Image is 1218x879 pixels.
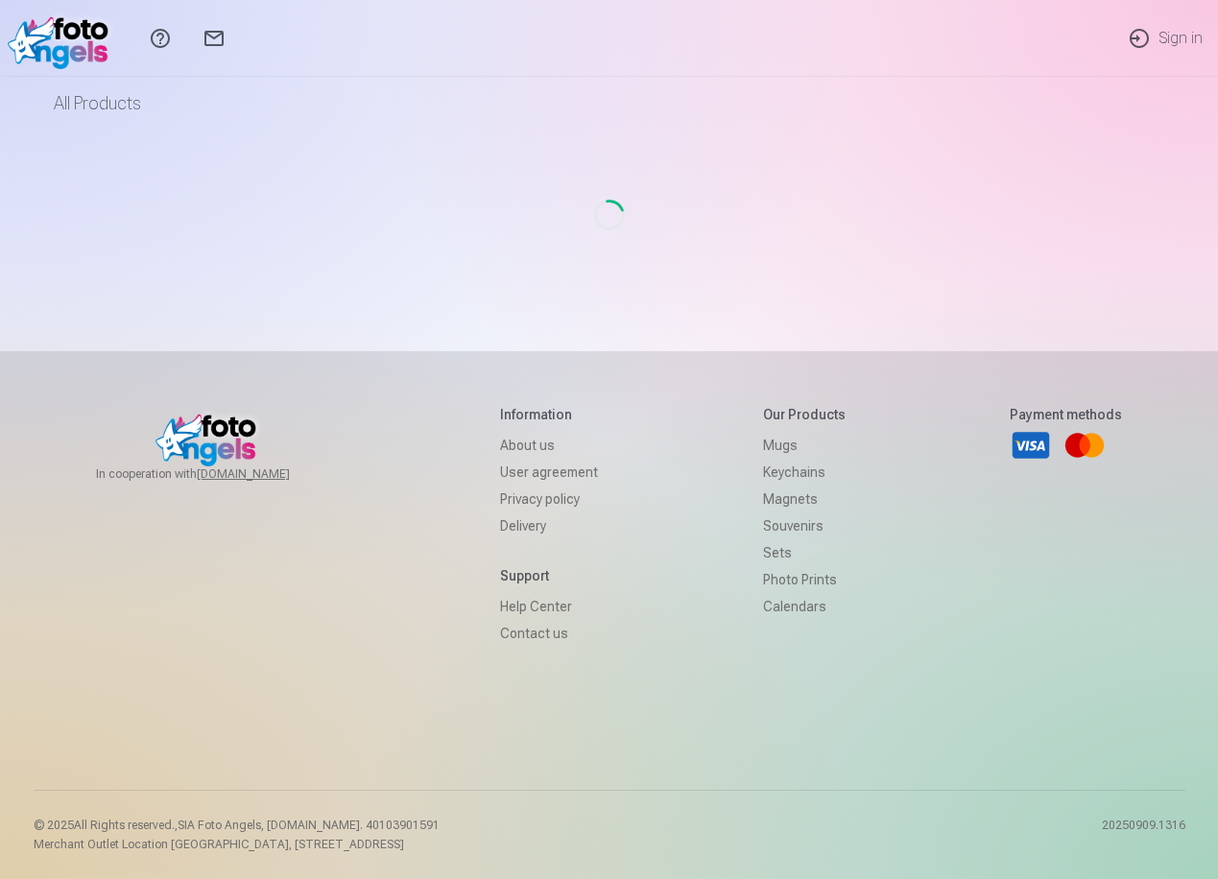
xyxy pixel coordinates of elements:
[500,486,598,512] a: Privacy policy
[763,459,846,486] a: Keychains
[763,593,846,620] a: Calendars
[178,819,440,832] span: SIA Foto Angels, [DOMAIN_NAME]. 40103901591
[1010,424,1052,466] a: Visa
[500,593,598,620] a: Help Center
[197,466,336,482] a: [DOMAIN_NAME]
[1010,405,1122,424] h5: Payment methods
[1102,818,1185,852] p: 20250909.1316
[96,466,336,482] span: In cooperation with
[500,432,598,459] a: About us
[763,405,846,424] h5: Our products
[500,566,598,585] h5: Support
[8,8,118,69] img: /v1
[500,620,598,647] a: Contact us
[763,486,846,512] a: Magnets
[500,512,598,539] a: Delivery
[34,818,440,833] p: © 2025 All Rights reserved. ,
[763,566,846,593] a: Photo prints
[500,459,598,486] a: User agreement
[1063,424,1106,466] a: Mastercard
[500,405,598,424] h5: Information
[34,837,440,852] p: Merchant Outlet Location [GEOGRAPHIC_DATA], [STREET_ADDRESS]
[763,512,846,539] a: Souvenirs
[763,432,846,459] a: Mugs
[763,539,846,566] a: Sets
